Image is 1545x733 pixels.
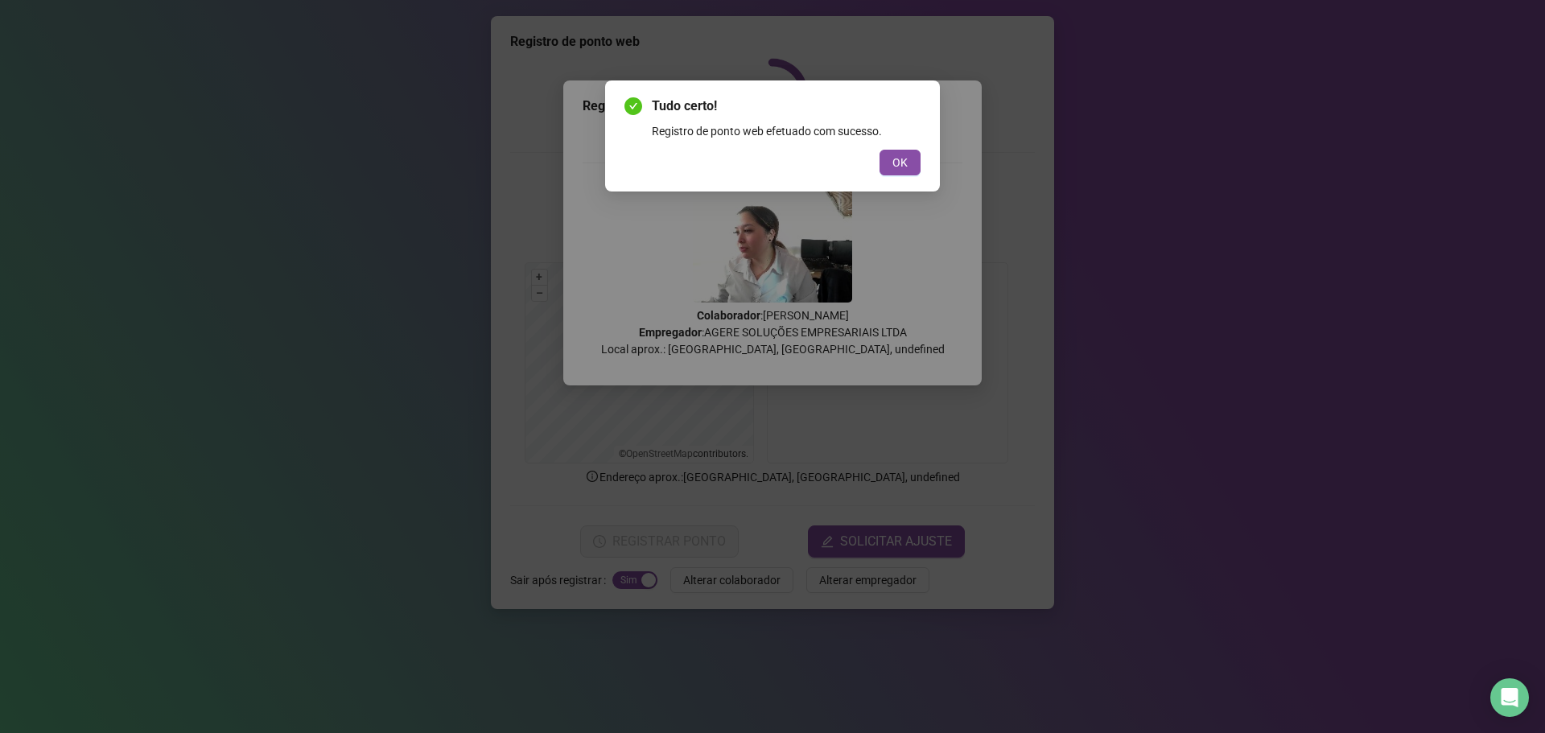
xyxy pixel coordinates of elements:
button: OK [880,150,921,175]
span: OK [892,154,908,171]
span: Tudo certo! [652,97,921,116]
span: check-circle [624,97,642,115]
div: Open Intercom Messenger [1490,678,1529,717]
div: Registro de ponto web efetuado com sucesso. [652,122,921,140]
